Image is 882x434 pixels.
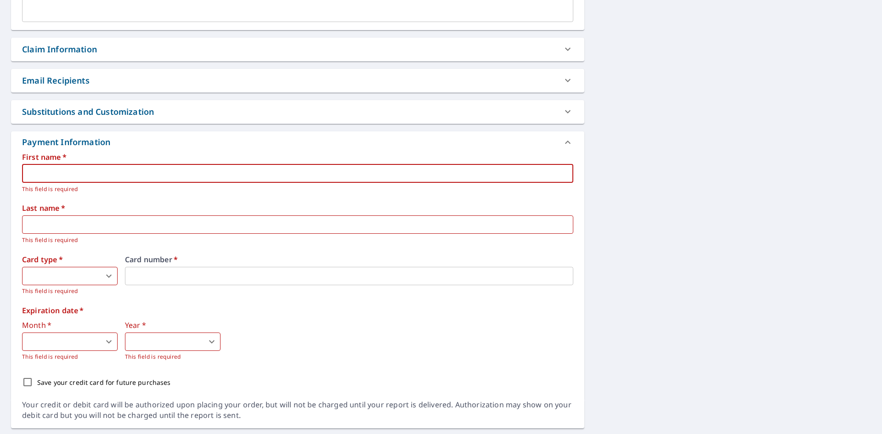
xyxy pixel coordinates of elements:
[125,352,220,361] p: This field is required
[11,131,584,153] div: Payment Information
[125,333,220,351] div: ​
[125,321,220,329] label: Year
[22,153,573,161] label: First name
[22,204,573,212] label: Last name
[22,352,118,361] p: This field is required
[22,256,118,263] label: Card type
[22,333,118,351] div: ​
[22,400,573,421] div: Your credit or debit card will be authorized upon placing your order, but will not be charged unt...
[22,106,154,118] div: Substitutions and Customization
[22,287,118,296] p: This field is required
[11,69,584,92] div: Email Recipients
[22,307,573,314] label: Expiration date
[37,378,171,387] p: Save your credit card for future purchases
[22,136,114,148] div: Payment Information
[11,100,584,124] div: Substitutions and Customization
[22,267,118,285] div: ​
[22,321,118,329] label: Month
[22,43,97,56] div: Claim Information
[11,38,584,61] div: Claim Information
[125,256,573,263] label: Card number
[22,185,567,194] p: This field is required
[22,74,90,87] div: Email Recipients
[22,236,567,245] p: This field is required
